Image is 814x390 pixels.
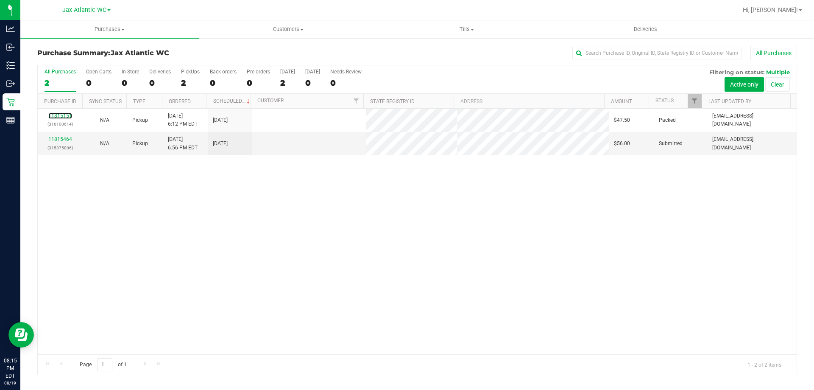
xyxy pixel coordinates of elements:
[48,136,72,142] a: 11815464
[614,140,630,148] span: $56.00
[181,78,200,88] div: 2
[4,357,17,380] p: 08:15 PM EDT
[86,78,112,88] div: 0
[708,98,751,104] a: Last Updated By
[305,78,320,88] div: 0
[100,140,109,148] button: N/A
[330,78,362,88] div: 0
[614,116,630,124] span: $47.50
[133,98,145,104] a: Type
[280,69,295,75] div: [DATE]
[20,20,199,38] a: Purchases
[378,25,555,33] span: Tills
[169,98,191,104] a: Ordered
[37,49,290,57] h3: Purchase Summary:
[247,69,270,75] div: Pre-orders
[712,112,792,128] span: [EMAIL_ADDRESS][DOMAIN_NAME]
[377,20,556,38] a: Tills
[611,98,632,104] a: Amount
[100,116,109,124] button: N/A
[210,78,237,88] div: 0
[213,140,228,148] span: [DATE]
[743,6,798,13] span: Hi, [PERSON_NAME]!
[210,69,237,75] div: Back-orders
[688,94,702,108] a: Filter
[20,25,199,33] span: Purchases
[86,69,112,75] div: Open Carts
[97,358,112,371] input: 1
[43,144,77,152] p: (315375806)
[6,61,15,70] inline-svg: Inventory
[765,77,790,92] button: Clear
[349,94,363,108] a: Filter
[247,78,270,88] div: 0
[199,25,377,33] span: Customers
[72,358,134,371] span: Page of 1
[454,94,604,109] th: Address
[89,98,122,104] a: Sync Status
[257,98,284,104] a: Customer
[8,322,34,348] iframe: Resource center
[6,79,15,88] inline-svg: Outbound
[168,135,198,152] span: [DATE] 6:56 PM EDT
[122,69,139,75] div: In Store
[100,140,109,146] span: Not Applicable
[149,69,171,75] div: Deliveries
[6,116,15,124] inline-svg: Reports
[111,49,169,57] span: Jax Atlantic WC
[280,78,295,88] div: 2
[199,20,377,38] a: Customers
[6,98,15,106] inline-svg: Retail
[556,20,735,38] a: Deliveries
[181,69,200,75] div: PickUps
[6,43,15,51] inline-svg: Inbound
[741,358,788,371] span: 1 - 2 of 2 items
[168,112,198,128] span: [DATE] 6:12 PM EDT
[712,135,792,152] span: [EMAIL_ADDRESS][DOMAIN_NAME]
[709,69,764,76] span: Filtering on status:
[305,69,320,75] div: [DATE]
[132,116,148,124] span: Pickup
[62,6,106,14] span: Jax Atlantic WC
[132,140,148,148] span: Pickup
[48,113,72,119] a: 11815151
[4,380,17,386] p: 08/19
[213,98,252,104] a: Scheduled
[370,98,415,104] a: State Registry ID
[659,116,676,124] span: Packed
[213,116,228,124] span: [DATE]
[725,77,764,92] button: Active only
[6,25,15,33] inline-svg: Analytics
[330,69,362,75] div: Needs Review
[122,78,139,88] div: 0
[45,69,76,75] div: All Purchases
[750,46,797,60] button: All Purchases
[659,140,683,148] span: Submitted
[44,98,76,104] a: Purchase ID
[149,78,171,88] div: 0
[43,120,77,128] p: (316100614)
[100,117,109,123] span: Not Applicable
[766,69,790,76] span: Multiple
[572,47,742,59] input: Search Purchase ID, Original ID, State Registry ID or Customer Name...
[622,25,669,33] span: Deliveries
[655,98,674,104] a: Status
[45,78,76,88] div: 2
